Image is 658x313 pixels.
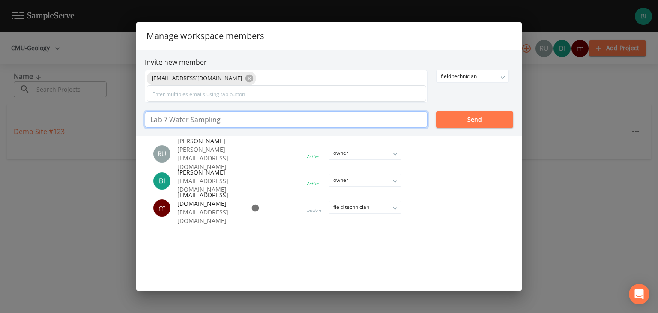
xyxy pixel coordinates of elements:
[329,147,401,159] div: owner
[177,208,241,225] p: [EMAIL_ADDRESS][DOMAIN_NAME]
[153,172,177,190] div: Bill Henderson
[153,199,177,217] div: meeng1nj@cmich.edu
[177,168,241,177] span: [PERSON_NAME]
[307,181,319,187] div: Active
[153,172,170,190] img: 5c24c38e1904495c635dfbe8a266ce11
[307,153,319,160] div: Active
[153,145,170,163] img: a5c06d64ce99e847b6841ccd0307af82
[177,137,260,145] span: [PERSON_NAME]
[329,174,401,186] div: owner
[177,177,241,194] p: [EMAIL_ADDRESS][DOMAIN_NAME]
[145,111,428,128] input: Add message
[145,58,513,66] h6: Invite new member
[136,22,522,50] h2: Manage workspace members
[437,70,508,82] div: field technician
[436,111,513,128] button: Send
[147,85,426,102] input: Enter multiples emails using tab button
[147,74,247,83] span: [EMAIL_ADDRESS][DOMAIN_NAME]
[147,72,256,85] div: [EMAIL_ADDRESS][DOMAIN_NAME]
[177,145,260,171] p: [PERSON_NAME][EMAIL_ADDRESS][DOMAIN_NAME]
[177,191,241,208] span: [EMAIL_ADDRESS][DOMAIN_NAME]
[629,284,649,304] div: Open Intercom Messenger
[153,199,170,217] div: m
[153,145,177,163] div: Russell Schindler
